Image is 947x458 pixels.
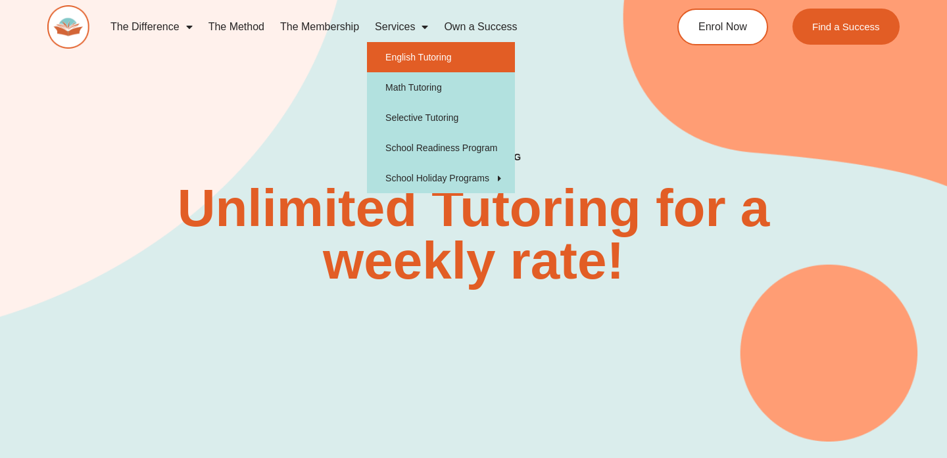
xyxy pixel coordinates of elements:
[367,72,515,103] a: Math Tutoring
[367,163,515,193] a: School Holiday Programs
[103,182,844,287] h2: Unlimited Tutoring for a weekly rate!
[812,22,880,32] span: Find a Success
[347,152,600,163] h4: SUCCESS TUTORING​
[677,9,768,45] a: Enrol Now
[367,133,515,163] a: School Readiness Program
[436,12,525,42] a: Own a Success
[792,9,900,45] a: Find a Success
[367,42,515,72] a: English Tutoring
[721,309,947,458] iframe: Chat Widget
[698,22,747,32] span: Enrol Now
[272,12,367,42] a: The Membership
[367,42,515,193] ul: Services
[103,12,201,42] a: The Difference
[201,12,272,42] a: The Method
[367,103,515,133] a: Selective Tutoring
[367,12,436,42] a: Services
[103,12,629,42] nav: Menu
